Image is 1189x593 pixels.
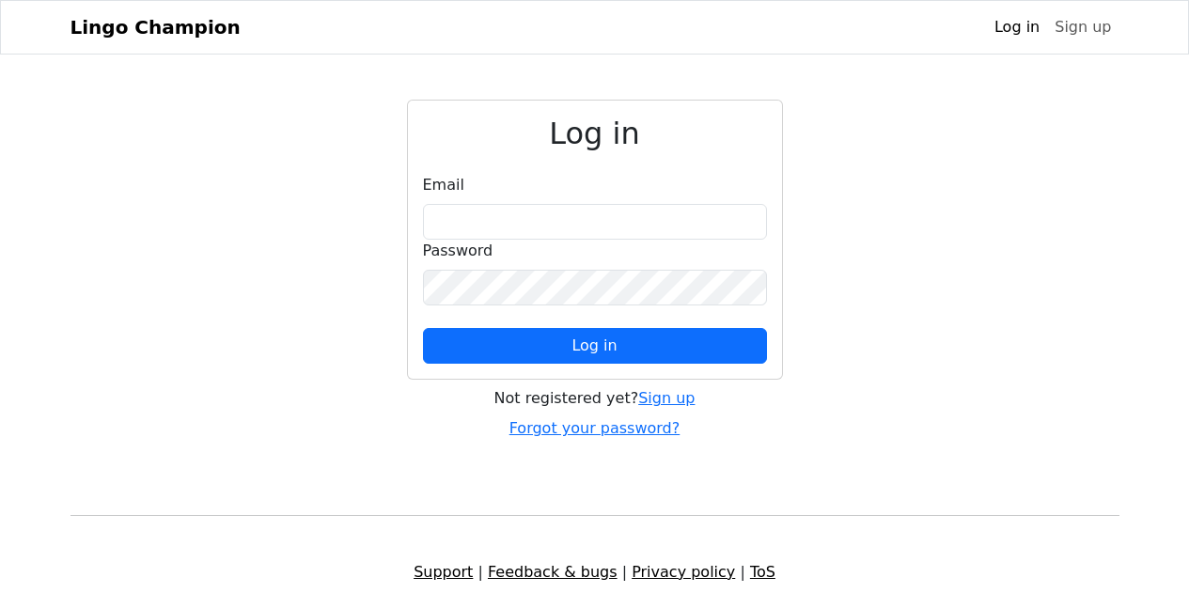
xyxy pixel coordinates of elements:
[70,8,241,46] a: Lingo Champion
[488,563,618,581] a: Feedback & bugs
[423,240,493,262] label: Password
[423,116,767,151] h2: Log in
[1047,8,1119,46] a: Sign up
[509,419,681,437] a: Forgot your password?
[423,328,767,364] button: Log in
[987,8,1047,46] a: Log in
[423,174,464,196] label: Email
[59,561,1131,584] div: | | |
[414,563,473,581] a: Support
[407,387,783,410] div: Not registered yet?
[632,563,735,581] a: Privacy policy
[571,336,617,354] span: Log in
[750,563,775,581] a: ToS
[638,389,695,407] a: Sign up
